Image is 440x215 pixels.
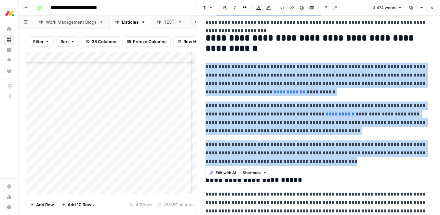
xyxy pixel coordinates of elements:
[33,38,44,45] span: Filter
[46,19,97,25] div: Work Management Blogs
[60,38,69,45] span: Sort
[4,34,14,45] a: Browse
[109,16,151,29] a: Listicles
[4,202,14,212] button: Help + Support
[123,36,171,47] button: Freeze Columns
[370,4,405,12] button: 4,474 words
[240,169,269,177] button: Shortcuts
[164,19,175,25] div: TEST
[82,36,120,47] button: 38 Columns
[4,192,14,202] a: Usage
[92,38,116,45] span: 38 Columns
[373,5,396,11] span: 4,474 words
[26,199,58,210] button: Add Row
[29,36,54,47] button: Filter
[207,169,239,177] button: Edit with AI
[151,16,188,29] a: TEST
[4,7,16,19] img: Monday.com Logo
[127,199,155,210] div: 40 Rows
[4,55,14,66] a: Opportunities
[68,201,94,208] span: Add 10 Rows
[243,170,261,176] span: Shortcuts
[173,36,211,47] button: Row Height
[4,5,14,21] button: Workspace: Monday.com
[56,36,79,47] button: Sort
[33,16,109,29] a: Work Management Blogs
[4,24,14,34] a: Home
[155,199,196,210] div: 28/38 Columns
[58,199,98,210] button: Add 10 Rows
[4,181,14,192] a: Settings
[183,38,207,45] span: Row Height
[4,66,14,76] a: Your Data
[133,38,167,45] span: Freeze Columns
[36,201,54,208] span: Add Row
[122,19,139,25] div: Listicles
[216,170,236,176] span: Edit with AI
[4,45,14,55] a: Insights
